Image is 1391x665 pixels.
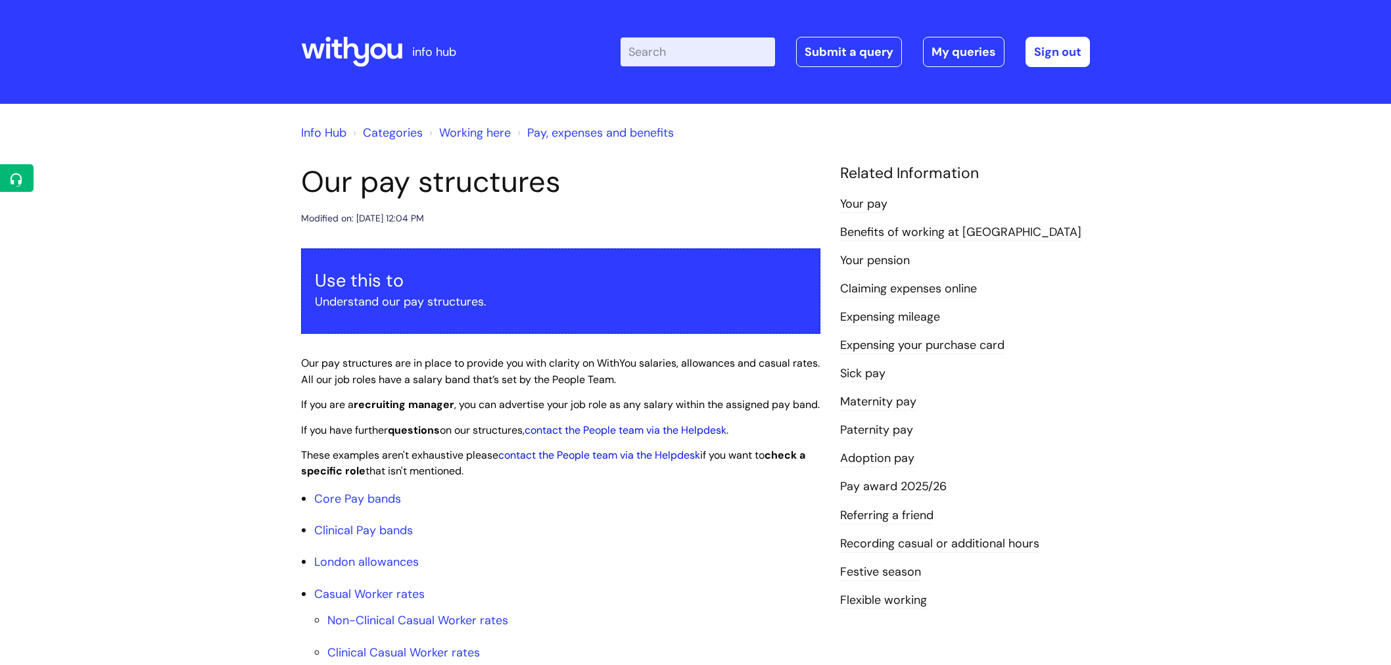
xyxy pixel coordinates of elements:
a: Info Hub [301,125,346,141]
a: Flexible working [840,592,927,609]
a: Categories [363,125,423,141]
li: Working here [426,122,511,143]
a: contact the People team via the Helpdesk [525,423,726,437]
a: Claiming expenses online [840,281,977,298]
span: Our pay structures are in place to provide you with clarity on WithYou salaries, allowances and c... [301,356,820,386]
strong: questions [388,423,440,437]
a: Recording casual or additional hours [840,536,1039,553]
h4: Related Information [840,164,1090,183]
a: Casual Worker rates [314,586,425,602]
h3: Use this to [315,270,807,291]
a: Pay, expenses and benefits [527,125,674,141]
li: Solution home [350,122,423,143]
div: Modified on: [DATE] 12:04 PM [301,210,424,227]
a: My queries [923,37,1004,67]
span: If you have further on our structures, . [301,423,728,437]
a: London allowances [314,554,419,570]
a: Clinical Pay bands [314,522,413,538]
a: Working here [439,125,511,141]
a: Core Pay bands [314,491,401,507]
a: Benefits of working at [GEOGRAPHIC_DATA] [840,224,1081,241]
p: info hub [412,41,456,62]
a: Maternity pay [840,394,916,411]
a: Pay award 2025/26 [840,478,947,495]
a: Referring a friend [840,507,933,524]
a: Paternity pay [840,422,913,439]
strong: recruiting manager [354,398,454,411]
a: Sign out [1026,37,1090,67]
a: Submit a query [796,37,902,67]
a: Expensing your purchase card [840,337,1004,354]
span: If you are a , you can advertise your job role as any salary within the assigned pay band. [301,398,820,411]
input: Search [621,37,775,66]
a: Your pay [840,196,887,213]
div: | - [621,37,1090,67]
h1: Our pay structures [301,164,820,200]
a: Adoption pay [840,450,914,467]
a: Clinical Casual Worker rates [327,645,480,660]
p: Understand our pay structures. [315,291,807,312]
a: Sick pay [840,365,885,382]
span: These examples aren't exhaustive please if you want to that isn't mentioned. [301,448,805,478]
a: Festive season [840,564,921,581]
a: Your pension [840,252,910,269]
a: Non-Clinical Casual Worker rates [327,612,508,628]
li: Pay, expenses and benefits [514,122,674,143]
a: Expensing mileage [840,309,940,326]
a: contact the People team via the Helpdesk [498,448,700,462]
